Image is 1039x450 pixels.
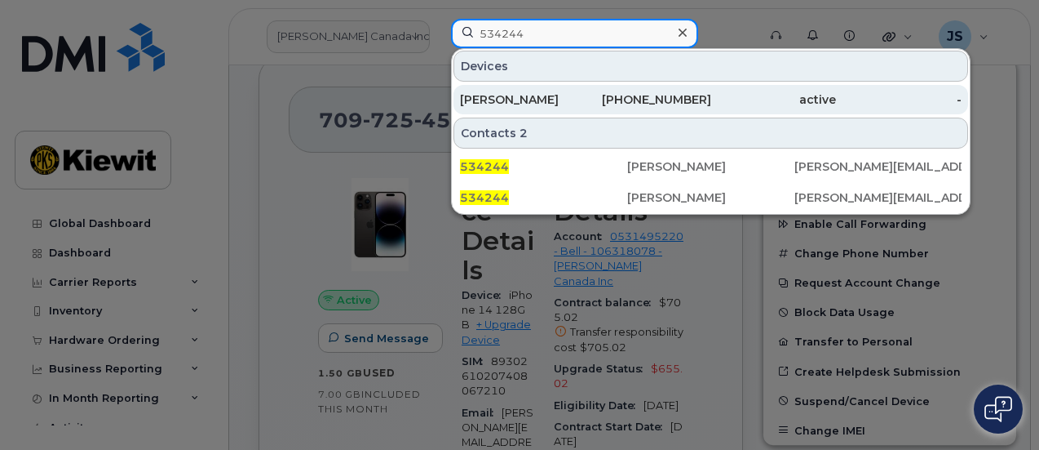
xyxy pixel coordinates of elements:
div: [PERSON_NAME] [627,158,794,175]
div: active [711,91,837,108]
div: [PERSON_NAME] [627,189,794,206]
span: 534244 [460,159,509,174]
span: 534244 [460,190,509,205]
a: 534244[PERSON_NAME][PERSON_NAME][EMAIL_ADDRESS][PERSON_NAME][DOMAIN_NAME] [453,183,968,212]
div: [PERSON_NAME] [460,91,586,108]
span: 2 [519,125,528,141]
div: - [836,91,962,108]
a: 534244[PERSON_NAME][PERSON_NAME][EMAIL_ADDRESS][PERSON_NAME][DOMAIN_NAME] [453,152,968,181]
img: Open chat [984,396,1012,422]
div: [PERSON_NAME][EMAIL_ADDRESS][PERSON_NAME][DOMAIN_NAME] [794,189,962,206]
a: [PERSON_NAME][PHONE_NUMBER]active- [453,85,968,114]
div: [PHONE_NUMBER] [586,91,711,108]
div: [PERSON_NAME][EMAIL_ADDRESS][PERSON_NAME][DOMAIN_NAME] [794,158,962,175]
input: Find something... [451,19,698,48]
div: Devices [453,51,968,82]
div: Contacts [453,118,968,149]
